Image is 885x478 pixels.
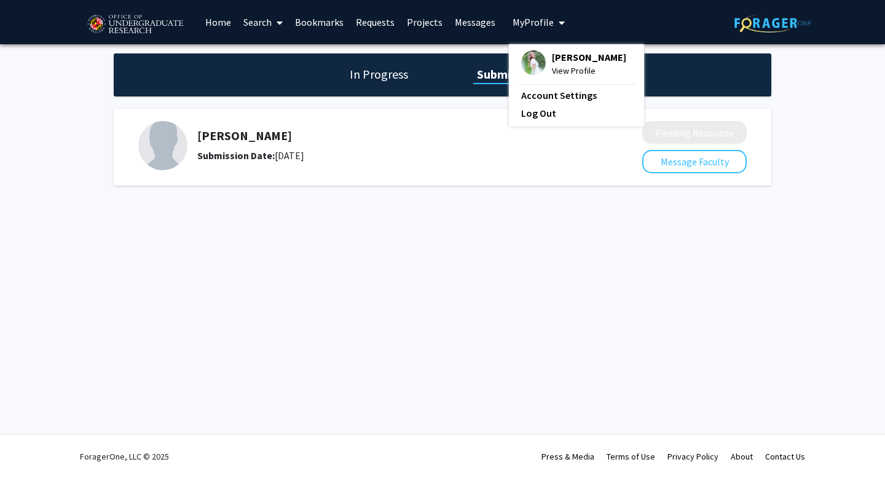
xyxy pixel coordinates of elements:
iframe: Chat [9,423,52,469]
img: ForagerOne Logo [734,14,811,33]
a: Message Faculty [642,155,747,168]
span: View Profile [552,64,626,77]
img: Profile Picture [521,50,546,75]
div: [DATE] [197,148,577,163]
h1: In Progress [346,66,412,83]
a: Log Out [521,106,632,120]
a: Requests [350,1,401,44]
b: Submission Date: [197,149,275,162]
a: Privacy Policy [667,451,718,462]
div: ForagerOne, LLC © 2025 [80,435,169,478]
a: Contact Us [765,451,805,462]
span: My Profile [513,16,554,28]
a: Account Settings [521,88,632,103]
a: About [731,451,753,462]
a: Projects [401,1,449,44]
img: University of Maryland Logo [83,9,187,40]
img: Profile Picture [138,121,187,170]
a: Bookmarks [289,1,350,44]
a: Terms of Use [607,451,655,462]
div: Profile Picture[PERSON_NAME]View Profile [521,50,626,77]
a: Messages [449,1,502,44]
h5: [PERSON_NAME] [197,128,577,143]
a: Search [237,1,289,44]
a: Press & Media [541,451,594,462]
span: [PERSON_NAME] [552,50,626,64]
button: Pending Response [642,121,747,144]
a: Home [199,1,237,44]
h1: Submitted [473,66,539,83]
button: Message Faculty [642,150,747,173]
